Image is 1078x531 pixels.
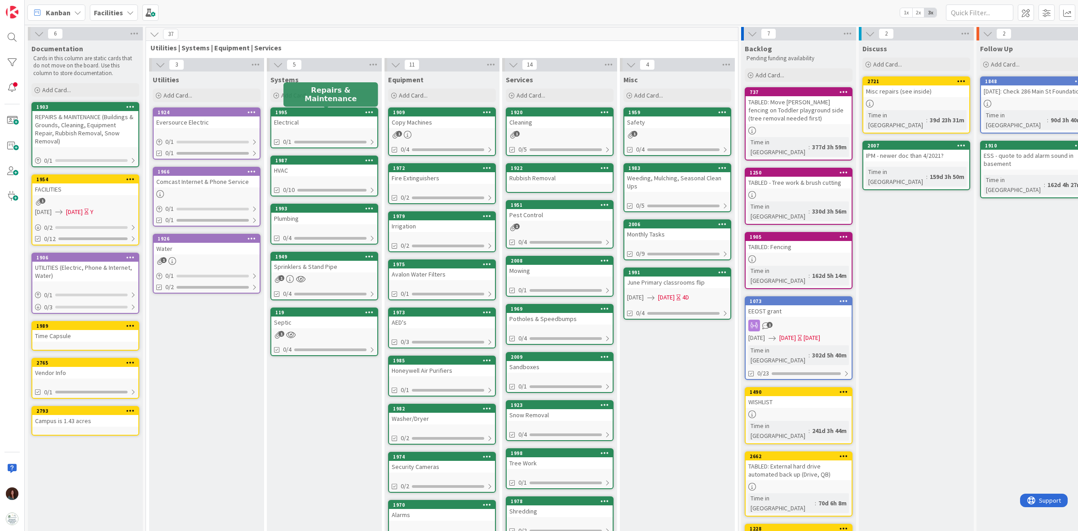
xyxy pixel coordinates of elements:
div: 1959Safety [624,108,730,128]
div: 1490WISHLIST [746,388,852,408]
div: 1969Potholes & Speedbumps [507,305,613,325]
div: Time in [GEOGRAPHIC_DATA] [866,110,926,130]
div: 330d 3h 56m [810,206,849,216]
div: WISHLIST [746,396,852,408]
div: 0/1 [32,290,138,301]
a: 1920Cleaning0/5 [506,107,614,156]
a: 1983Weeding, Mulching, Seasonal Clean Ups0/5 [623,163,731,212]
div: 1973AED's [389,308,495,328]
span: Kanban [46,7,71,18]
span: 0/4 [518,334,527,343]
div: 2721 [867,78,969,85]
span: : [808,271,810,281]
div: 2721Misc repairs (see inside) [863,77,969,97]
span: 0/4 [283,345,292,354]
div: 2009 [511,354,613,360]
span: 0 / 1 [44,290,53,300]
div: 2006 [624,220,730,228]
span: 1 [514,131,520,137]
a: 1966Comcast Internet & Phone Service0/10/1 [153,167,261,227]
span: 0 / 1 [165,271,174,281]
span: [DATE] [35,207,52,217]
div: 1954FACILITIES [32,175,138,195]
a: 1975Avalon Water Filters0/1 [388,259,496,300]
div: 1905TABLED: Fencing [746,233,852,253]
div: [DATE] [804,333,820,343]
div: Washer/Dryer [389,413,495,424]
span: 0/4 [636,145,645,154]
div: 1905 [746,233,852,241]
span: [DATE] [66,207,83,217]
span: Add Card... [755,71,784,79]
div: 1993 [271,205,377,213]
span: 0/1 [401,289,409,299]
a: 2007IPM - newer doc than 4/2021?Time in [GEOGRAPHIC_DATA]:159d 3h 50m [862,141,970,190]
div: 1073EEOST grant [746,297,852,317]
span: 0/5 [518,145,527,154]
a: 1989Time Capsule [31,321,139,351]
span: 0/2 [401,241,409,250]
span: 0/10 [283,185,295,195]
a: 2793Campus is 1.43 acres [31,406,139,436]
div: Comcast Internet & Phone Service [154,176,260,187]
div: 1903REPAIRS & MAINTENANCE (Buildings & Grounds, Cleaning, Equipment Repair, Rubbish Removal, Snow... [32,103,138,147]
div: Electrical [271,116,377,128]
input: Quick Filter... [946,4,1013,21]
div: TABLED: Move [PERSON_NAME] fencing on Toddler playground side (tree removal needed first) [746,96,852,124]
div: Pest Control [507,209,613,221]
span: 0/4 [518,237,527,247]
div: 737 [750,89,852,95]
span: [DATE] [627,293,644,302]
div: 1993Plumbing [271,205,377,224]
b: Facilities [94,8,123,17]
a: 1073EEOST grant[DATE][DATE][DATE]Time in [GEOGRAPHIC_DATA]:302d 5h 40m0/23 [745,296,853,380]
a: 1490WISHLISTTime in [GEOGRAPHIC_DATA]:241d 3h 44m [745,387,853,444]
a: 1926Water0/10/2 [153,234,261,294]
a: 1951Pest Control0/4 [506,200,614,249]
span: 0 / 3 [44,303,53,312]
div: Weeding, Mulching, Seasonal Clean Ups [624,172,730,192]
span: Add Card... [517,91,545,99]
span: : [926,172,928,182]
div: 1920 [511,109,613,116]
span: 0/4 [283,289,292,299]
div: 1954 [36,176,138,183]
div: 1966Comcast Internet & Phone Service [154,168,260,187]
span: 0/4 [636,308,645,318]
span: 1 [40,198,45,204]
div: 1909 [389,108,495,116]
a: 2008Mowing0/1 [506,256,614,297]
div: 1924Eversource Electric [154,108,260,128]
span: Add Card... [42,86,71,94]
div: June Primary classrooms flip [624,277,730,288]
span: Add Card... [281,91,310,99]
div: Safety [624,116,730,128]
div: 1979 [389,212,495,220]
div: 119 [271,308,377,317]
span: : [808,142,810,152]
div: TABLED - Tree work & brush cutting [746,177,852,188]
div: 1922 [511,165,613,171]
span: 1 [632,131,637,137]
div: 1490 [750,389,852,395]
span: 0 / 1 [165,204,174,214]
span: Add Card... [991,60,1020,68]
span: : [808,350,810,360]
span: 0/4 [401,145,409,154]
span: 0 / 2 [44,223,53,232]
div: 2008Mowing [507,257,613,277]
div: EEOST grant [746,305,852,317]
div: 1924 [154,108,260,116]
div: Eversource Electric [154,116,260,128]
div: 162d 5h 14m [810,271,849,281]
span: 0/1 [44,388,53,397]
div: 0/2 [32,222,138,233]
a: 1954FACILITIES[DATE][DATE]Y0/20/12 [31,174,139,245]
span: 1 [396,131,402,137]
div: 1991 [624,268,730,277]
div: 1923 [511,402,613,408]
div: Potholes & Speedbumps [507,313,613,325]
div: 1969 [511,306,613,312]
div: 1951 [507,201,613,209]
div: 0/1 [154,270,260,281]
